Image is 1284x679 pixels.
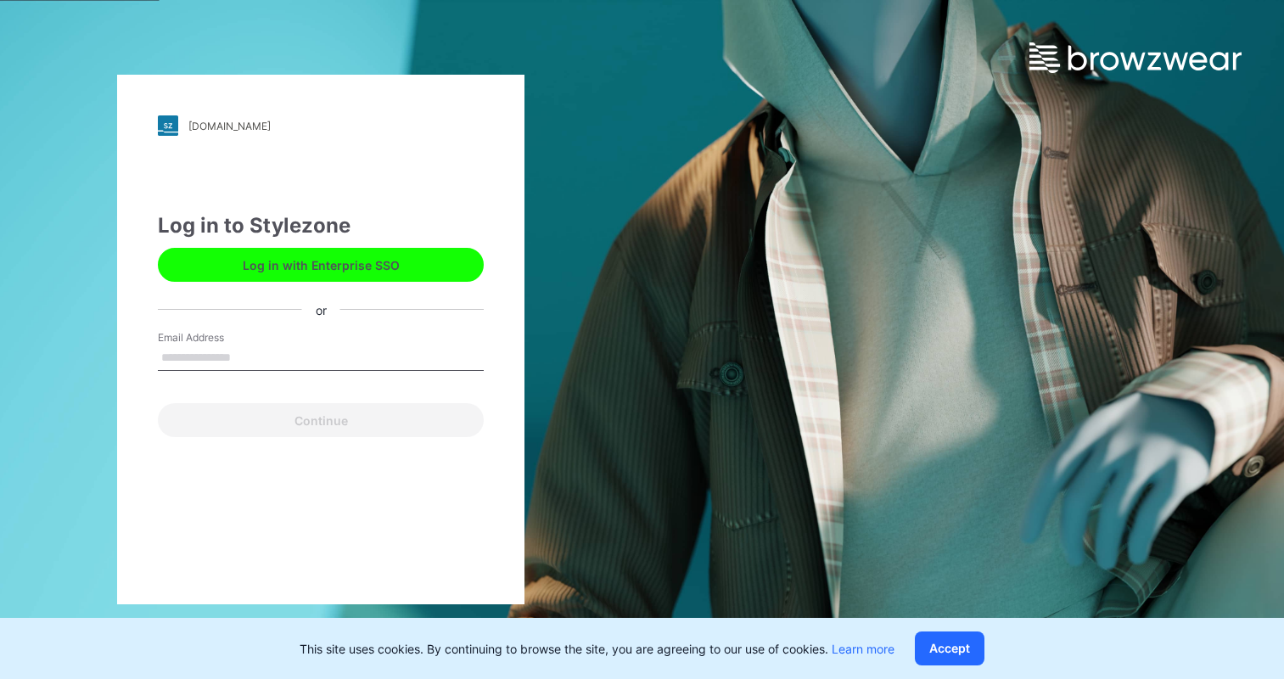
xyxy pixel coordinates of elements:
[300,640,894,658] p: This site uses cookies. By continuing to browse the site, you are agreeing to our use of cookies.
[302,300,340,318] div: or
[158,330,277,345] label: Email Address
[158,248,484,282] button: Log in with Enterprise SSO
[158,210,484,241] div: Log in to Stylezone
[1029,42,1242,73] img: browzwear-logo.e42bd6dac1945053ebaf764b6aa21510.svg
[832,642,894,656] a: Learn more
[158,115,484,136] a: [DOMAIN_NAME]
[188,120,271,132] div: [DOMAIN_NAME]
[915,631,984,665] button: Accept
[158,115,178,136] img: stylezone-logo.562084cfcfab977791bfbf7441f1a819.svg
